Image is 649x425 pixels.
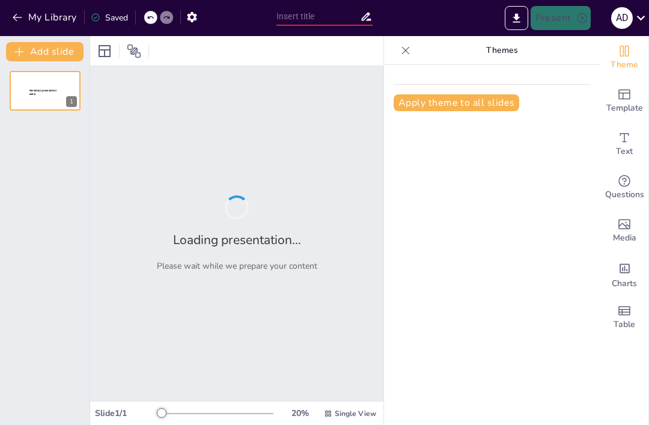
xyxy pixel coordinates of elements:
[285,408,314,419] div: 20 %
[611,58,638,72] span: Theme
[91,12,128,23] div: Saved
[394,94,519,111] button: Apply theme to all slides
[600,296,648,339] div: Add a table
[611,7,633,29] div: A D
[600,166,648,209] div: Get real-time input from your audience
[605,188,644,201] span: Questions
[95,408,158,419] div: Slide 1 / 1
[611,6,633,30] button: A D
[505,6,528,30] button: Export to PowerPoint
[600,252,648,296] div: Add charts and graphs
[173,231,301,248] h2: Loading presentation...
[600,123,648,166] div: Add text boxes
[6,42,84,61] button: Add slide
[614,318,635,331] span: Table
[157,260,317,272] p: Please wait while we prepare your content
[606,102,643,115] span: Template
[9,8,82,27] button: My Library
[600,79,648,123] div: Add ready made slides
[66,96,77,107] div: 1
[29,89,56,96] span: Sendsteps presentation editor
[95,41,114,61] div: Layout
[613,231,636,245] span: Media
[335,409,376,418] span: Single View
[276,8,360,25] input: Insert title
[127,44,141,58] span: Position
[415,36,588,65] p: Themes
[612,277,637,290] span: Charts
[600,36,648,79] div: Change the overall theme
[10,71,81,111] div: 1
[531,6,591,30] button: Present
[616,145,633,158] span: Text
[600,209,648,252] div: Add images, graphics, shapes or video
